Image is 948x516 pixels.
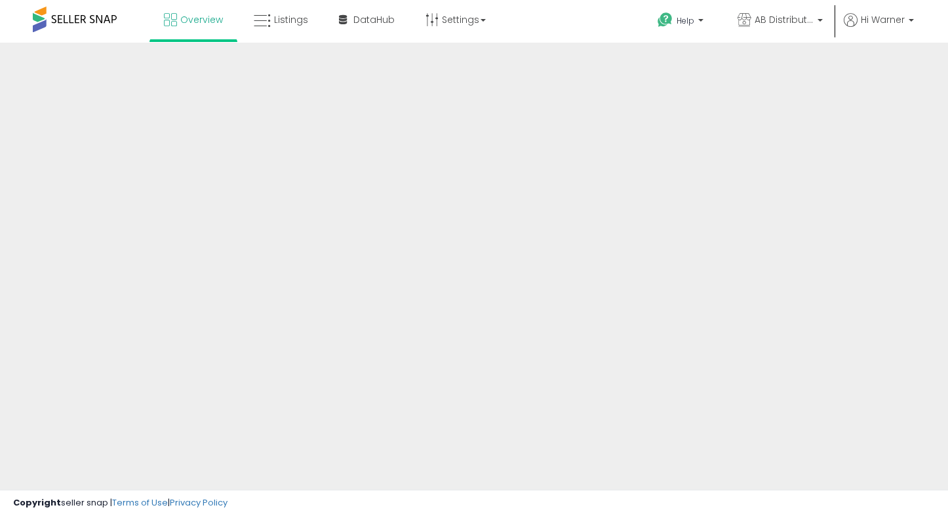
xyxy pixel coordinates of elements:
a: Hi Warner [844,13,914,43]
span: DataHub [353,13,395,26]
div: seller snap | | [13,497,227,509]
strong: Copyright [13,496,61,509]
span: Hi Warner [861,13,905,26]
i: Get Help [657,12,673,28]
span: AB Distribution Co [755,13,814,26]
span: Overview [180,13,223,26]
a: Help [647,2,717,43]
a: Terms of Use [112,496,168,509]
span: Help [677,15,694,26]
span: Listings [274,13,308,26]
a: Privacy Policy [170,496,227,509]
